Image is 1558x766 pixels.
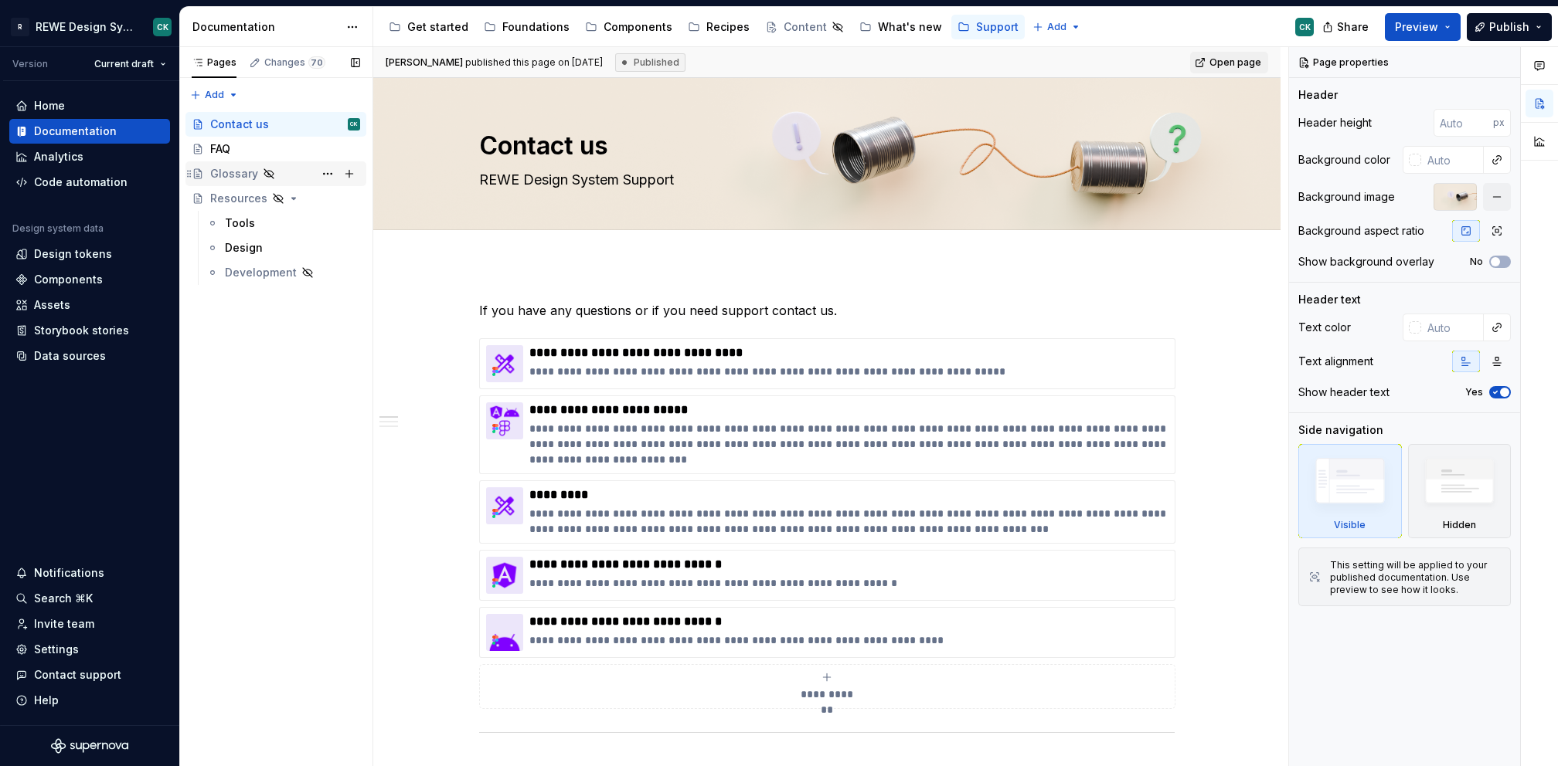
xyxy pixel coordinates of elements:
[34,149,83,164] div: Analytics
[486,345,523,382] img: 7c39d3eb-0889-4f9f-9f31-ee51511c8bfd.png
[264,56,325,69] div: Changes
[1467,13,1552,41] button: Publish
[185,137,366,161] a: FAQ
[976,19,1019,35] div: Support
[9,170,170,195] a: Code automation
[1421,146,1484,174] input: Auto
[185,186,366,211] a: Resources
[682,15,756,39] a: Recipes
[1298,115,1372,130] div: Header height
[478,15,576,39] a: Foundations
[1298,254,1434,269] div: Show background overlay
[34,124,117,139] div: Documentation
[192,56,236,69] div: Pages
[1315,13,1379,41] button: Share
[34,175,128,190] div: Code automation
[12,58,48,70] div: Version
[9,318,170,343] a: Storybook stories
[1298,292,1361,307] div: Header text
[34,348,106,364] div: Data sources
[9,561,170,585] button: Notifications
[34,693,59,708] div: Help
[350,117,358,132] div: CK
[157,21,168,33] div: CK
[1434,109,1493,137] input: Auto
[34,323,129,338] div: Storybook stories
[1493,117,1505,129] p: px
[502,19,570,35] div: Foundations
[200,236,366,260] a: Design
[34,272,103,287] div: Components
[185,161,366,186] a: Glossary
[1443,519,1476,531] div: Hidden
[1298,223,1424,239] div: Background aspect ratio
[486,487,523,524] img: 7c39d3eb-0889-4f9f-9f31-ee51511c8bfd.png
[200,211,366,236] a: Tools
[1298,385,1390,400] div: Show header text
[36,19,134,35] div: REWE Design System
[486,402,523,439] img: 1fa118cd-e607-4abf-a072-54651ea85f77.png
[185,112,366,285] div: Page tree
[759,15,850,39] a: Content
[210,117,269,132] div: Contact us
[185,112,366,137] a: Contact usCK
[34,642,79,657] div: Settings
[1298,354,1373,369] div: Text alignment
[34,565,104,581] div: Notifications
[210,191,267,206] div: Resources
[383,15,475,39] a: Get started
[9,93,170,118] a: Home
[853,15,948,39] a: What's new
[34,591,93,606] div: Search ⌘K
[200,260,366,285] a: Development
[706,19,750,35] div: Recipes
[9,267,170,292] a: Components
[615,53,685,72] div: Published
[210,141,230,157] div: FAQ
[476,127,1172,164] textarea: Contact us
[94,58,154,70] span: Current draft
[9,144,170,169] a: Analytics
[9,242,170,266] a: Design tokens
[210,166,258,181] div: Glossary
[1395,19,1438,35] span: Preview
[1489,19,1529,35] span: Publish
[34,297,70,313] div: Assets
[9,344,170,368] a: Data sources
[386,56,463,68] span: [PERSON_NAME]
[34,616,94,632] div: Invite team
[1298,422,1383,438] div: Side navigation
[1421,314,1484,341] input: Auto
[9,293,170,317] a: Assets
[1298,320,1351,335] div: Text color
[386,56,603,69] span: published this page on [DATE]
[784,19,827,35] div: Content
[225,240,263,256] div: Design
[205,89,224,101] span: Add
[225,265,297,280] div: Development
[1298,444,1402,538] div: Visible
[9,586,170,611] button: Search ⌘K
[1299,21,1311,33] div: CK
[1470,256,1483,268] label: No
[1337,19,1369,35] span: Share
[1298,87,1338,103] div: Header
[34,246,112,262] div: Design tokens
[486,614,523,651] img: ba5a1e94-343b-441b-ad29-1ba2c2863629.png
[34,98,65,114] div: Home
[1028,16,1086,38] button: Add
[1330,559,1501,596] div: This setting will be applied to your published documentation. Use preview to see how it looks.
[225,215,255,231] div: Tools
[34,667,121,683] div: Contact support
[1408,444,1512,538] div: Hidden
[878,19,942,35] div: What's new
[579,15,679,39] a: Components
[192,19,338,35] div: Documentation
[1334,519,1366,531] div: Visible
[479,301,1175,320] p: If you have any questions or if you need support contact us.
[11,18,29,36] div: R
[383,12,1025,42] div: Page tree
[51,738,128,754] svg: Supernova Logo
[9,663,170,687] button: Contact support
[12,222,104,235] div: Design system data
